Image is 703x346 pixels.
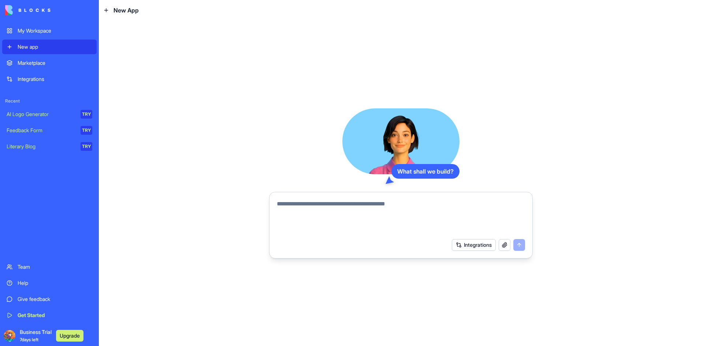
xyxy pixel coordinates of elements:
div: AI Logo Generator [7,111,75,118]
div: Help [18,279,92,287]
a: Get Started [2,308,97,323]
div: Feedback Form [7,127,75,134]
button: Upgrade [56,330,83,342]
div: TRY [81,142,92,151]
a: Give feedback [2,292,97,306]
div: Integrations [18,75,92,83]
button: Integrations [452,239,496,251]
span: New App [114,6,139,15]
div: New app [18,43,92,51]
a: Marketplace [2,56,97,70]
div: Marketplace [18,59,92,67]
div: My Workspace [18,27,92,34]
img: logo [5,5,51,15]
a: AI Logo GeneratorTRY [2,107,97,122]
a: Team [2,260,97,274]
a: New app [2,40,97,54]
a: Help [2,276,97,290]
span: Business Trial [20,328,52,343]
div: What shall we build? [391,164,460,179]
span: 7 days left [20,337,38,342]
div: TRY [81,126,92,135]
a: My Workspace [2,23,97,38]
span: Recent [2,98,97,104]
div: Give feedback [18,295,92,303]
a: Literary BlogTRY [2,139,97,154]
div: Team [18,263,92,271]
a: Integrations [2,72,97,86]
div: Literary Blog [7,143,75,150]
div: TRY [81,110,92,119]
img: ACg8ocIe0gqLAa8x5my_fFJiI5Nwc7YmtqGw4xi35u-V19a8ueEePI4=s96-c [4,330,15,342]
div: Get Started [18,312,92,319]
a: Feedback FormTRY [2,123,97,138]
